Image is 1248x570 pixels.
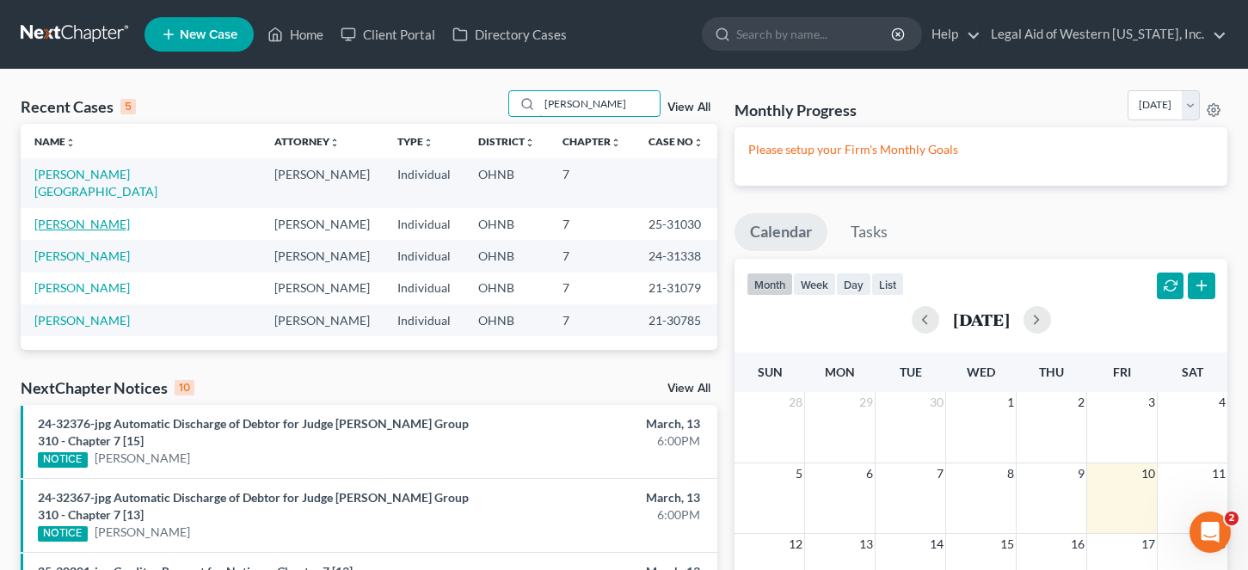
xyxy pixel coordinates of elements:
a: Case Nounfold_more [649,135,704,148]
span: 10 [1140,463,1157,484]
a: Help [923,19,981,50]
a: [PERSON_NAME] [34,217,130,231]
a: Chapterunfold_more [563,135,621,148]
td: [PERSON_NAME] [261,304,384,336]
div: 10 [175,380,194,395]
a: Legal Aid of Western [US_STATE], Inc. [982,19,1226,50]
div: NextChapter Notices [21,377,194,398]
h3: Monthly Progress [735,100,857,120]
a: 24-32367-jpg Automatic Discharge of Debtor for Judge [PERSON_NAME] Group 310 - Chapter 7 [13] [38,490,469,522]
span: 3 [1147,392,1157,413]
input: Search by name... [736,18,894,50]
span: 7 [935,463,945,484]
span: 13 [858,534,875,555]
span: Tue [900,365,922,379]
div: March, 13 [491,489,700,506]
td: [PERSON_NAME] [261,208,384,240]
a: View All [667,383,710,395]
span: New Case [180,28,237,41]
td: 24-31338 [635,240,717,272]
a: [PERSON_NAME] [34,248,130,263]
td: [PERSON_NAME] [261,240,384,272]
td: Individual [384,240,464,272]
a: [PERSON_NAME][GEOGRAPHIC_DATA] [34,167,157,199]
a: View All [667,101,710,113]
td: OHNB [464,240,549,272]
span: 4 [1217,392,1227,413]
button: month [747,273,793,296]
input: Search by name... [539,91,660,116]
div: NOTICE [38,526,88,542]
div: 6:00PM [491,506,700,524]
button: day [836,273,871,296]
span: 15 [999,534,1016,555]
a: [PERSON_NAME] [95,450,190,467]
span: 29 [858,392,875,413]
td: OHNB [464,273,549,304]
a: [PERSON_NAME] [34,280,130,295]
a: [PERSON_NAME] [34,313,130,328]
span: Mon [825,365,855,379]
a: Home [259,19,332,50]
span: 12 [787,534,804,555]
td: 7 [549,158,635,207]
div: 6:00PM [491,432,700,450]
a: Attorneyunfold_more [274,135,340,148]
span: 14 [928,534,945,555]
a: 24-32376-jpg Automatic Discharge of Debtor for Judge [PERSON_NAME] Group 310 - Chapter 7 [15] [38,416,469,448]
span: 30 [928,392,945,413]
a: [PERSON_NAME] [95,524,190,541]
span: 28 [787,392,804,413]
a: Nameunfold_more [34,135,76,148]
td: Individual [384,208,464,240]
button: list [871,273,904,296]
span: 1 [1005,392,1016,413]
span: Thu [1039,365,1064,379]
span: Fri [1113,365,1131,379]
i: unfold_more [329,138,340,148]
td: 7 [549,273,635,304]
td: 25-31030 [635,208,717,240]
td: 21-30785 [635,304,717,336]
td: 7 [549,208,635,240]
td: OHNB [464,304,549,336]
a: Client Portal [332,19,444,50]
button: week [793,273,836,296]
span: 5 [794,463,804,484]
td: 7 [549,304,635,336]
iframe: Intercom live chat [1190,512,1231,553]
a: Directory Cases [444,19,575,50]
div: Recent Cases [21,96,136,117]
p: Please setup your Firm's Monthly Goals [748,141,1214,158]
i: unfold_more [611,138,621,148]
i: unfold_more [423,138,433,148]
td: 7 [549,240,635,272]
td: Individual [384,273,464,304]
span: 6 [864,463,875,484]
span: 8 [1005,463,1016,484]
i: unfold_more [65,138,76,148]
span: 11 [1210,463,1227,484]
td: Individual [384,304,464,336]
span: Sat [1182,365,1203,379]
span: 16 [1069,534,1086,555]
span: Wed [967,365,995,379]
td: 21-31079 [635,273,717,304]
a: Tasks [835,213,903,251]
span: 17 [1140,534,1157,555]
a: Typeunfold_more [397,135,433,148]
span: 9 [1076,463,1086,484]
td: Individual [384,158,464,207]
div: 5 [120,99,136,114]
span: Sun [758,365,783,379]
div: NOTICE [38,452,88,468]
span: 2 [1076,392,1086,413]
a: Districtunfold_more [478,135,535,148]
h2: [DATE] [953,310,1010,328]
td: [PERSON_NAME] [261,273,384,304]
i: unfold_more [693,138,704,148]
div: March, 13 [491,415,700,432]
td: OHNB [464,158,549,207]
a: Calendar [735,213,827,251]
td: [PERSON_NAME] [261,158,384,207]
